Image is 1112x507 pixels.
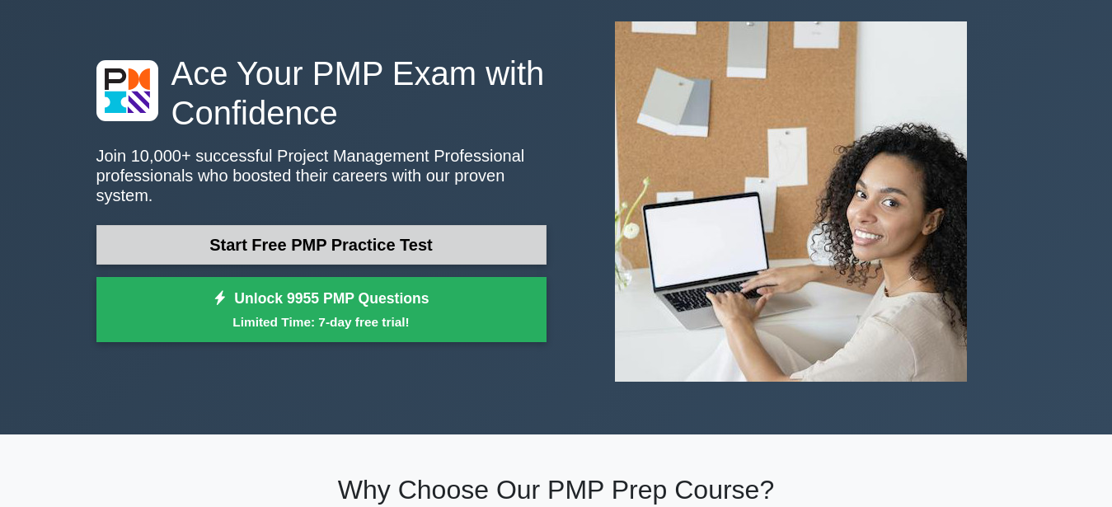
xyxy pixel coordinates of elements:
[117,312,526,331] small: Limited Time: 7-day free trial!
[96,54,547,133] h1: Ace Your PMP Exam with Confidence
[96,277,547,343] a: Unlock 9955 PMP QuestionsLimited Time: 7-day free trial!
[96,474,1016,505] h2: Why Choose Our PMP Prep Course?
[96,225,547,265] a: Start Free PMP Practice Test
[96,146,547,205] p: Join 10,000+ successful Project Management Professional professionals who boosted their careers w...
